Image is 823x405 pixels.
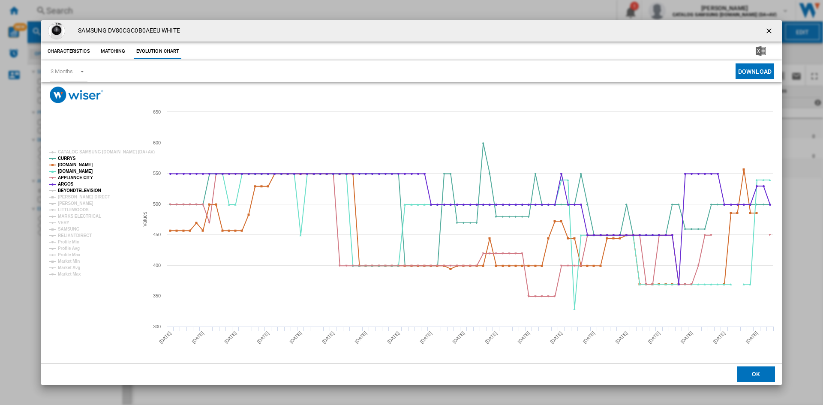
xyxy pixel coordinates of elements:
ng-md-icon: getI18NText('BUTTONS.CLOSE_DIALOG') [765,27,775,37]
tspan: 550 [153,171,161,176]
tspan: Profile Avg [58,246,80,251]
tspan: Market Min [58,259,80,264]
tspan: APPLIANCE CITY [58,175,93,180]
tspan: [DOMAIN_NAME] [58,169,93,174]
tspan: 600 [153,140,161,145]
tspan: ARGOS [58,182,74,186]
tspan: [DATE] [712,330,726,345]
tspan: [DATE] [679,330,694,345]
tspan: Profile Max [58,252,81,257]
tspan: [DATE] [354,330,368,345]
tspan: BEYONDTELEVISION [58,188,101,193]
tspan: CATALOG SAMSUNG [DOMAIN_NAME] (DA+AV) [58,150,155,154]
tspan: [DATE] [582,330,596,345]
tspan: LITTLEWOODS [58,207,89,212]
tspan: Market Avg [58,265,80,270]
img: SAM-DV80CGC0B0AEEU-A_800x800.jpg [48,22,65,39]
img: excel-24x24.png [756,46,766,56]
tspan: [DATE] [745,330,759,345]
button: Characteristics [45,44,92,59]
tspan: 350 [153,293,161,298]
tspan: 650 [153,109,161,114]
tspan: [PERSON_NAME] [58,201,93,206]
button: OK [737,366,775,382]
tspan: [DATE] [191,330,205,345]
img: logo_wiser_300x94.png [50,87,103,103]
h4: SAMSUNG DV80CGC0B0AEEU WHITE [74,27,180,35]
tspan: [DATE] [549,330,563,345]
tspan: 400 [153,263,161,268]
tspan: [DATE] [517,330,531,345]
tspan: 450 [153,232,161,237]
tspan: RELIANTDIRECT [58,233,92,238]
tspan: [DATE] [386,330,400,345]
tspan: Market Max [58,272,81,276]
tspan: Profile Min [58,240,79,244]
button: Matching [94,44,132,59]
tspan: [DATE] [647,330,661,345]
tspan: Values [142,212,148,227]
tspan: VERY [58,220,69,225]
tspan: [DATE] [256,330,270,345]
tspan: [DATE] [614,330,628,345]
div: 3 Months [51,68,73,75]
tspan: [DATE] [158,330,172,345]
tspan: CURRYS [58,156,76,161]
tspan: [PERSON_NAME] DIRECT [58,195,110,199]
tspan: [DATE] [321,330,335,345]
tspan: [DOMAIN_NAME] [58,162,93,167]
tspan: MARKS ELECTRICAL [58,214,101,219]
button: Evolution chart [134,44,182,59]
tspan: SAMSUNG [58,227,80,231]
tspan: [DATE] [451,330,466,345]
tspan: [DATE] [223,330,237,345]
button: Download [736,63,774,79]
button: Download in Excel [742,44,780,59]
button: getI18NText('BUTTONS.CLOSE_DIALOG') [761,22,778,39]
tspan: 500 [153,201,161,207]
tspan: [DATE] [288,330,303,345]
tspan: 300 [153,324,161,329]
tspan: [DATE] [419,330,433,345]
tspan: [DATE] [484,330,498,345]
md-dialog: Product popup [41,20,782,385]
